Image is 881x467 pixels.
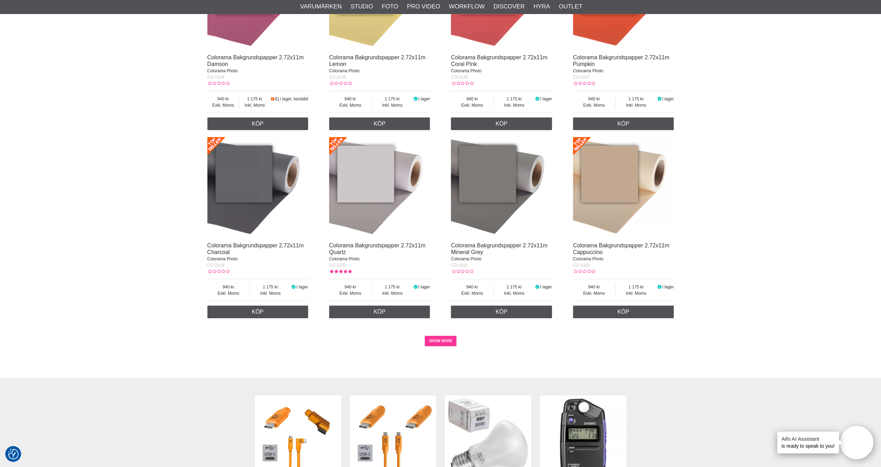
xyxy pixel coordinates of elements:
span: Colorama Photo [573,68,603,73]
img: Revisit consent button [8,449,19,459]
span: Ej i lager, beställd [275,96,308,101]
span: CO-0152 [573,263,590,268]
div: Kundbetyg: 0 [573,268,595,275]
span: CO-0147 [573,75,590,80]
span: 1 175 [615,96,656,102]
a: Colorama Bakgrundspapper 2.72x11m Quartz [329,242,426,255]
span: Inkl. Moms [372,290,413,296]
span: 940 [451,284,493,290]
span: Colorama Photo [207,68,238,73]
span: Colorama Photo [329,68,360,73]
a: Outlet [559,2,582,11]
span: Inkl. Moms [494,102,535,108]
span: 1 175 [494,284,535,290]
span: Colorama Photo [329,256,360,261]
a: SHOW MORE [425,336,456,346]
span: 1 175 [494,96,535,102]
span: I lager [662,96,674,101]
a: Colorama Bakgrundspapper 2.72x11m Pumpkin [573,54,669,67]
span: Exkl. Moms [207,290,250,296]
a: Colorama Bakgrundspapper 2.72x11m Cappuccino [573,242,669,255]
span: Colorama Photo [207,256,238,261]
a: Köp [451,118,552,130]
i: Beställd [270,96,275,101]
span: CO-0146 [451,75,468,80]
span: I lager [540,96,552,101]
a: Köp [573,306,674,318]
img: Colorama Bakgrundspapper 2.72x11m Mineral Grey [451,137,552,238]
a: Köp [207,306,308,318]
span: Inkl. Moms [615,290,656,296]
div: Kundbetyg: 0 [329,80,352,87]
span: 1 175 [250,284,291,290]
div: Kundbetyg: 0 [207,268,230,275]
a: Köp [451,306,552,318]
a: Varumärken [300,2,342,11]
i: I lager [535,285,540,289]
span: 940 [207,284,250,290]
span: 940 [451,96,493,102]
span: Colorama Photo [451,68,481,73]
a: Colorama Bakgrundspapper 2.72x11m Charcoal [207,242,304,255]
img: Colorama Bakgrundspapper 2.72x11m Cappuccino [573,137,674,238]
span: Colorama Photo [451,256,481,261]
h4: Aifo AI Assistant [781,435,835,442]
span: 1 175 [615,284,656,290]
div: Kundbetyg: 0 [207,80,230,87]
a: Colorama Bakgrundspapper 2.72x11m Coral Pink [451,54,547,67]
i: I lager [535,96,540,101]
i: I lager [413,285,418,289]
span: I lager [540,285,552,289]
a: Workflow [449,2,485,11]
span: Colorama Photo [573,256,603,261]
span: Inkl. Moms [615,102,656,108]
span: I lager [418,285,430,289]
span: I lager [662,285,674,289]
span: Inkl. Moms [372,102,413,108]
span: Exkl. Moms [573,290,615,296]
div: is ready to speak to you! [777,432,839,453]
a: Köp [573,118,674,130]
span: Exkl. Moms [451,290,493,296]
span: Exkl. Moms [329,290,372,296]
span: CO-0145 [329,75,346,80]
a: Colorama Bakgrundspapper 2.72x11m Mineral Grey [451,242,547,255]
span: Exkl. Moms [573,102,615,108]
i: I lager [656,285,662,289]
img: Colorama Bakgrundspapper 2.72x11m Quartz [329,137,430,238]
span: 940 [329,96,372,102]
i: I lager [291,285,296,289]
span: CO-0149 [207,263,225,268]
i: I lager [413,96,418,101]
span: 940 [207,96,239,102]
button: Samtyckesinställningar [8,448,19,460]
img: Colorama Bakgrundspapper 2.72x11m Charcoal [207,137,308,238]
a: Pro Video [407,2,440,11]
div: Kundbetyg: 0 [451,80,473,87]
a: Hyra [533,2,550,11]
div: Kundbetyg: 5.00 [329,268,352,275]
div: Kundbetyg: 0 [573,80,595,87]
span: 1 175 [372,96,413,102]
a: Studio [351,2,373,11]
span: CO-0151 [451,263,468,268]
a: Köp [329,118,430,130]
div: Kundbetyg: 0 [451,268,473,275]
span: Inkl. Moms [494,290,535,296]
span: CO-0150 [329,263,346,268]
span: 1 175 [372,284,413,290]
span: Exkl. Moms [329,102,372,108]
a: Colorama Bakgrundspapper 2.72x11m Damson [207,54,304,67]
span: 940 [573,284,615,290]
a: Foto [382,2,398,11]
span: Inkl. Moms [239,102,270,108]
a: Discover [493,2,525,11]
span: Exkl. Moms [207,102,239,108]
a: Colorama Bakgrundspapper 2.72x11m Lemon [329,54,426,67]
span: 940 [573,96,615,102]
span: Inkl. Moms [250,290,291,296]
span: I lager [296,285,308,289]
i: I lager [656,96,662,101]
a: Köp [329,306,430,318]
span: I lager [418,96,430,101]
